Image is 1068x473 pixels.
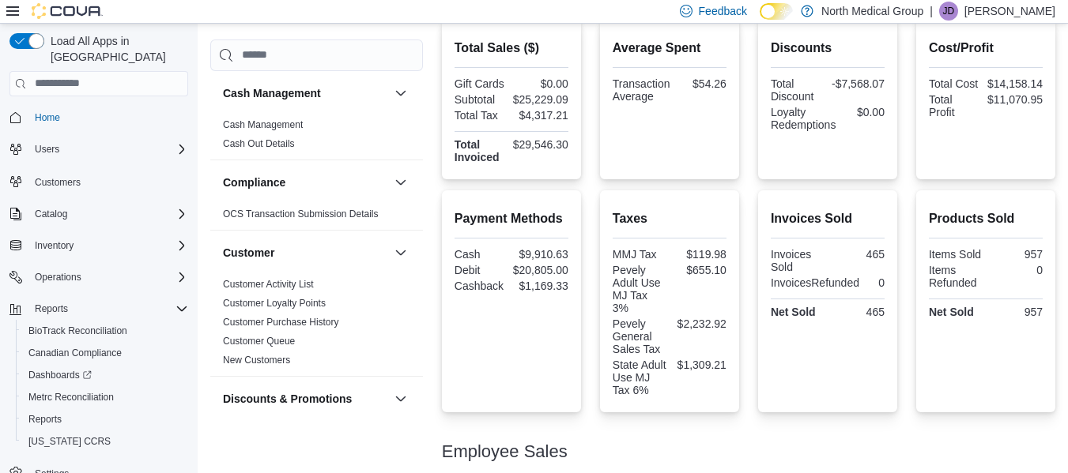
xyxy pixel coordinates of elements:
div: Total Tax [455,109,508,122]
button: Inventory [3,235,194,257]
a: Customer Purchase History [223,317,339,328]
strong: Net Sold [929,306,974,318]
div: $54.26 [676,77,726,90]
button: Home [3,106,194,129]
a: Discounts [223,425,265,436]
div: Debit [455,264,507,276]
span: Customer Queue [223,335,295,347]
div: Transaction Average [613,77,670,103]
div: InvoicesRefunded [771,276,859,289]
span: Cash Out Details [223,137,295,150]
div: Cash Management [210,115,423,160]
span: Customer Activity List [223,278,314,291]
span: Catalog [28,205,188,223]
div: 0 [989,264,1043,276]
div: $2,232.92 [673,317,726,330]
span: OCS Transaction Submission Details [223,208,379,220]
h2: Discounts [771,39,885,58]
span: Metrc Reconciliation [28,391,114,404]
div: Jacob Dallman [939,2,958,21]
button: Reports [3,298,194,320]
button: Customers [3,170,194,193]
p: | [930,2,933,21]
span: Customer Loyalty Points [223,297,326,310]
div: $119.98 [673,248,726,261]
h3: Customer [223,245,274,261]
a: [US_STATE] CCRS [22,432,117,451]
a: Dashboards [16,364,194,386]
div: $14,158.14 [987,77,1043,90]
span: Washington CCRS [22,432,188,451]
div: $1,309.21 [673,359,726,371]
span: Home [28,107,188,127]
div: Total Cost [929,77,981,90]
div: Invoices Sold [771,248,825,273]
div: Pevely Adult Use MJ Tax 3% [613,264,666,314]
span: New Customers [223,354,290,366]
span: Reports [22,410,188,429]
div: $25,229.09 [513,93,568,106]
span: Operations [28,268,188,287]
button: Discounts & Promotions [223,391,388,407]
div: $20,805.00 [513,264,568,276]
div: Gift Cards [455,77,508,90]
button: Reports [28,299,74,318]
div: Cash [455,248,508,261]
div: $1,169.33 [515,280,568,292]
h3: Employee Sales [442,442,568,461]
button: Cash Management [391,84,410,103]
div: Subtotal [455,93,507,106]
div: 465 [831,248,885,261]
button: Inventory [28,236,80,255]
span: Reports [35,302,68,315]
button: Users [28,140,66,159]
div: $11,070.95 [987,93,1043,106]
div: $655.10 [673,264,726,276]
div: Customer [210,275,423,376]
a: Home [28,108,66,127]
h2: Average Spent [613,39,726,58]
div: State Adult Use MJ Tax 6% [613,359,666,396]
div: $4,317.21 [515,109,568,122]
span: Dashboards [22,366,188,385]
a: Customer Queue [223,336,295,347]
div: $29,546.30 [513,138,568,151]
span: Dashboards [28,369,92,381]
div: Cashback [455,280,508,292]
span: Customer Purchase History [223,316,339,328]
h2: Cost/Profit [929,39,1043,58]
button: Canadian Compliance [16,342,194,364]
div: Pevely General Sales Tax [613,317,666,355]
div: Total Discount [771,77,825,103]
button: Operations [3,266,194,288]
button: Catalog [28,205,74,223]
p: North Medical Group [821,2,923,21]
div: Total Profit [929,93,981,118]
span: Home [35,111,60,124]
div: Compliance [210,205,423,230]
div: $9,910.63 [515,248,568,261]
img: Cova [32,3,103,19]
strong: Net Sold [771,306,816,318]
div: MMJ Tax [613,248,666,261]
a: OCS Transaction Submission Details [223,208,379,220]
span: Metrc Reconciliation [22,388,188,407]
span: Dark Mode [760,20,760,21]
span: Discounts [223,424,265,437]
span: Canadian Compliance [22,343,188,362]
div: Items Sold [929,248,983,261]
button: Customer [223,245,388,261]
p: [PERSON_NAME] [964,2,1055,21]
a: Customer Activity List [223,279,314,290]
div: 0 [866,276,885,289]
button: BioTrack Reconciliation [16,320,194,342]
span: Canadian Compliance [28,347,122,359]
button: Compliance [391,173,410,192]
div: 957 [989,306,1043,318]
div: -$7,568.07 [831,77,885,90]
span: [US_STATE] CCRS [28,435,111,448]
span: Users [35,143,59,156]
a: Cash Out Details [223,138,295,149]
button: Operations [28,268,88,287]
h3: Discounts & Promotions [223,391,352,407]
